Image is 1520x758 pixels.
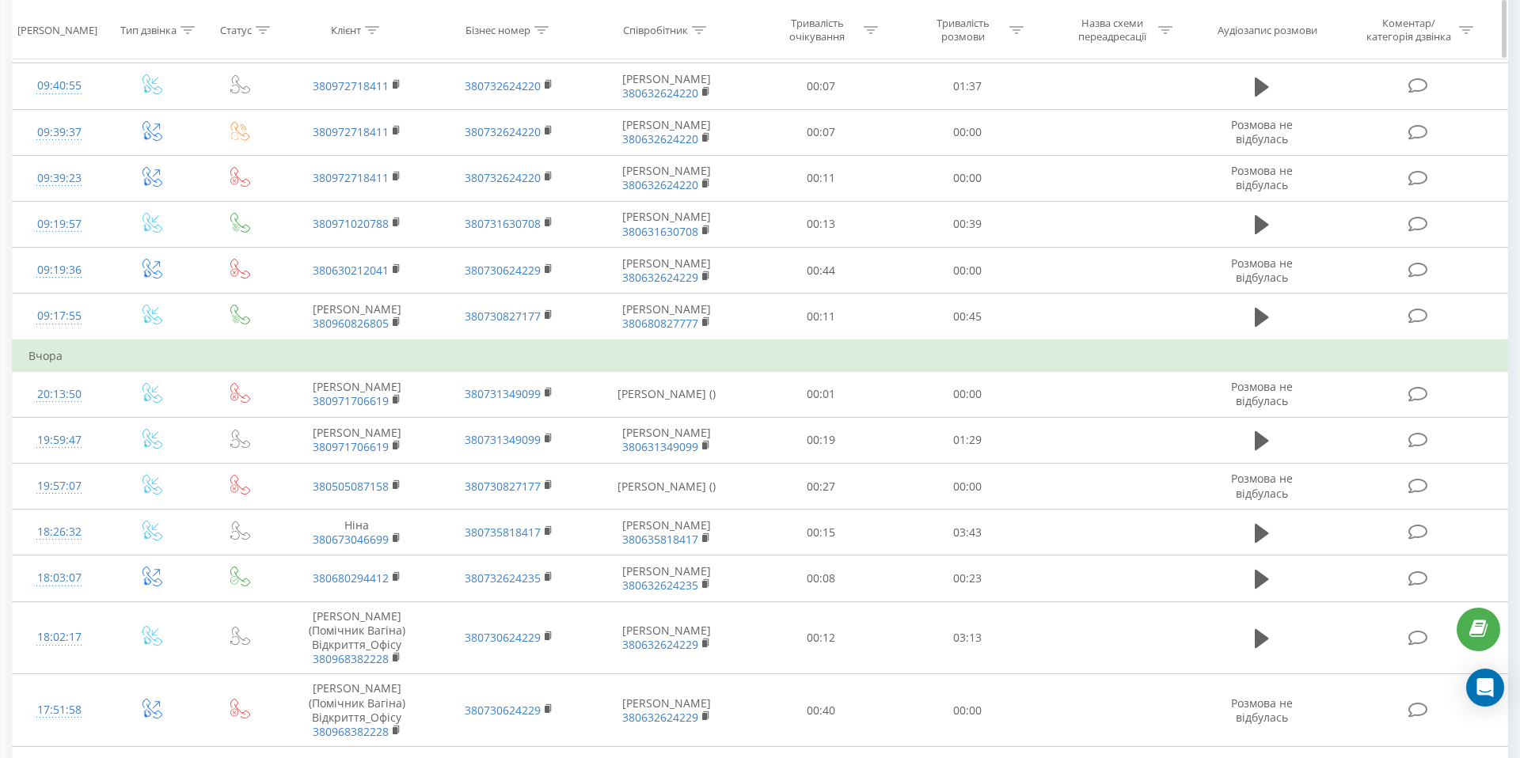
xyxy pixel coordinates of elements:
[313,532,389,547] a: 380673046699
[584,63,748,109] td: [PERSON_NAME]
[748,464,894,510] td: 00:27
[894,248,1039,294] td: 00:00
[584,155,748,201] td: [PERSON_NAME]
[584,555,748,601] td: [PERSON_NAME]
[465,263,541,278] a: 380730624229
[28,695,90,726] div: 17:51:58
[313,263,389,278] a: 380630212041
[465,170,541,185] a: 380732624220
[622,85,698,100] a: 380632624220
[465,23,530,36] div: Бізнес номер
[748,510,894,555] td: 00:15
[584,601,748,674] td: [PERSON_NAME]
[622,177,698,192] a: 380632624220
[1231,695,1293,725] span: Розмова не відбулась
[748,371,894,417] td: 00:01
[465,703,541,718] a: 380730624229
[894,109,1039,155] td: 00:00
[622,316,698,331] a: 380680827777
[28,563,90,593] div: 18:03:07
[1231,471,1293,500] span: Розмова не відбулась
[1231,117,1293,146] span: Розмова не відбулась
[894,601,1039,674] td: 03:13
[281,510,433,555] td: Ніна
[1362,17,1455,44] div: Коментар/категорія дзвінка
[748,248,894,294] td: 00:44
[622,439,698,454] a: 380631349099
[894,464,1039,510] td: 00:00
[465,216,541,231] a: 380731630708
[465,479,541,494] a: 380730827177
[894,155,1039,201] td: 00:00
[748,674,894,747] td: 00:40
[921,17,1005,44] div: Тривалість розмови
[584,294,748,340] td: [PERSON_NAME]
[313,651,389,666] a: 380968382228
[313,316,389,331] a: 380960826805
[748,294,894,340] td: 00:11
[584,248,748,294] td: [PERSON_NAME]
[465,432,541,447] a: 380731349099
[313,78,389,93] a: 380972718411
[748,63,894,109] td: 00:07
[622,532,698,547] a: 380635818417
[894,555,1039,601] td: 00:23
[584,674,748,747] td: [PERSON_NAME]
[622,637,698,652] a: 380632624229
[894,510,1039,555] td: 03:43
[28,622,90,653] div: 18:02:17
[28,209,90,240] div: 09:19:57
[1231,163,1293,192] span: Розмова не відбулась
[28,70,90,101] div: 09:40:55
[1070,17,1154,44] div: Назва схеми переадресації
[465,525,541,540] a: 380735818417
[465,78,541,93] a: 380732624220
[584,109,748,155] td: [PERSON_NAME]
[281,601,433,674] td: [PERSON_NAME](Помічник Вагіна) Відкриття_Офісу
[748,109,894,155] td: 00:07
[622,578,698,593] a: 380632624235
[28,163,90,194] div: 09:39:23
[28,117,90,148] div: 09:39:37
[1231,256,1293,285] span: Розмова не відбулась
[331,23,361,36] div: Клієнт
[465,570,541,586] a: 380732624235
[894,201,1039,247] td: 00:39
[313,724,389,739] a: 380968382228
[281,294,433,340] td: [PERSON_NAME]
[748,201,894,247] td: 00:13
[28,471,90,502] div: 19:57:07
[623,23,688,36] div: Співробітник
[584,464,748,510] td: [PERSON_NAME] ()
[465,124,541,139] a: 380732624220
[584,417,748,463] td: [PERSON_NAME]
[748,417,894,463] td: 00:19
[220,23,252,36] div: Статус
[313,393,389,408] a: 380971706619
[584,510,748,555] td: [PERSON_NAME]
[894,294,1039,340] td: 00:45
[28,517,90,548] div: 18:26:32
[1218,23,1317,36] div: Аудіозапис розмови
[313,439,389,454] a: 380971706619
[622,710,698,725] a: 380632624229
[894,371,1039,417] td: 00:00
[281,417,433,463] td: [PERSON_NAME]
[465,386,541,401] a: 380731349099
[622,131,698,146] a: 380632624220
[313,479,389,494] a: 380505087158
[1466,669,1504,707] div: Open Intercom Messenger
[313,124,389,139] a: 380972718411
[13,340,1508,372] td: Вчора
[28,379,90,410] div: 20:13:50
[281,371,433,417] td: [PERSON_NAME]
[465,630,541,645] a: 380730624229
[584,371,748,417] td: [PERSON_NAME] ()
[622,270,698,285] a: 380632624229
[313,570,389,586] a: 380680294412
[313,216,389,231] a: 380971020788
[748,601,894,674] td: 00:12
[894,417,1039,463] td: 01:29
[1231,379,1293,408] span: Розмова не відбулась
[748,155,894,201] td: 00:11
